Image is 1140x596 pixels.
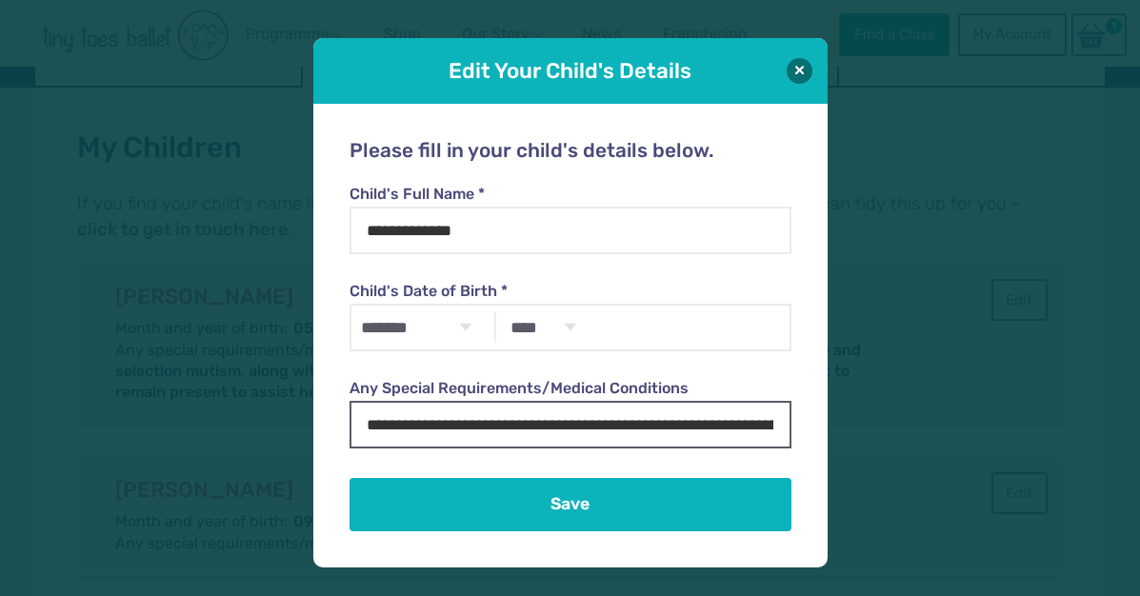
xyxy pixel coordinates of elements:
[350,378,791,399] label: Any Special Requirements/Medical Conditions
[350,184,791,205] label: Child's Full Name *
[350,281,791,302] label: Child's Date of Birth *
[350,478,791,531] button: Save
[367,56,774,86] h1: Edit Your Child's Details
[350,139,791,164] h2: Please fill in your child's details below.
